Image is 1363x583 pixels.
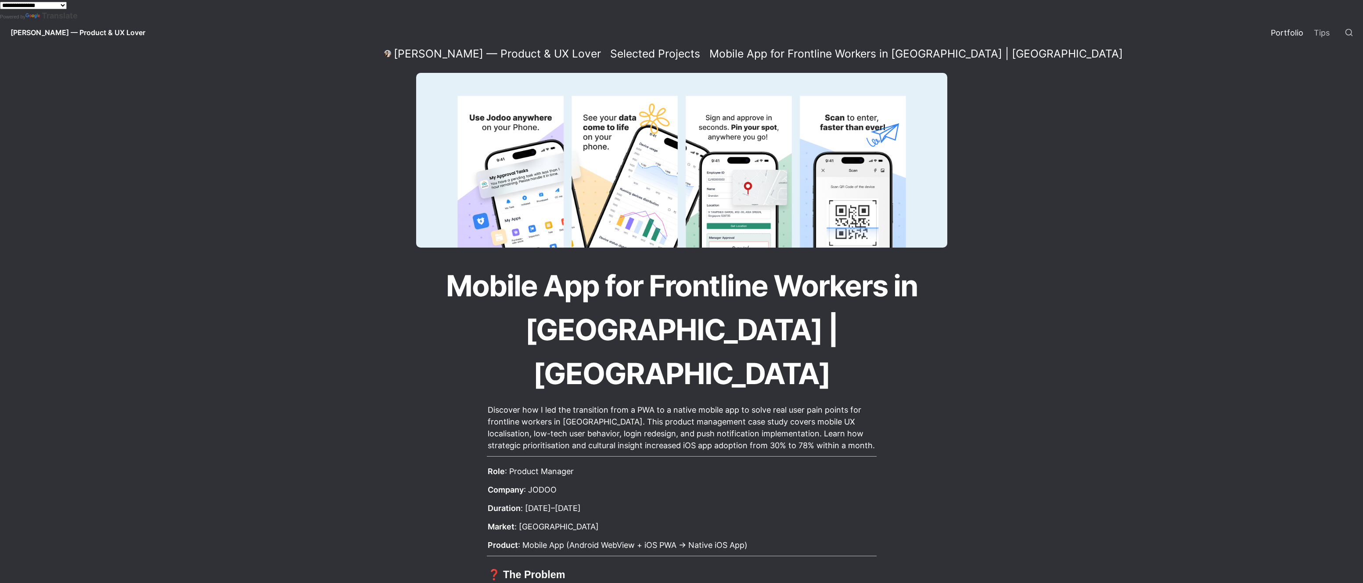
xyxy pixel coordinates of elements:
h2: ❓ The Problem [487,567,877,583]
strong: Duration [488,504,521,513]
span: [PERSON_NAME] — Product & UX Lover [11,28,145,37]
p: : [GEOGRAPHIC_DATA] [487,519,877,534]
span: / [704,50,706,58]
a: [PERSON_NAME] — Product & UX Lover [4,20,152,45]
p: : JODOO [487,482,877,497]
span: / [604,50,607,58]
p: : Product Manager [487,464,877,479]
a: Portfolio [1266,20,1309,45]
img: Google Translate [25,13,42,19]
a: Translate [25,11,78,20]
img: Daniel Lee — Product & UX Lover [384,50,391,57]
img: Mobile App for Frontline Workers in Southeast Asia | Jodoo [416,73,947,248]
strong: Product [488,540,518,550]
a: [PERSON_NAME] — Product & UX Lover [381,48,604,59]
p: : [DATE]–[DATE] [487,501,877,515]
div: Mobile App for Frontline Workers in [GEOGRAPHIC_DATA] | [GEOGRAPHIC_DATA] [709,47,1123,61]
strong: Role [488,467,505,476]
strong: Market [488,522,514,531]
div: Selected Projects [610,47,700,61]
strong: Company [488,485,524,494]
p: Discover how I led the transition from a PWA to a native mobile app to solve real user pain point... [487,403,877,453]
h1: Mobile App for Frontline Workers in [GEOGRAPHIC_DATA] | [GEOGRAPHIC_DATA] [445,263,919,396]
div: [PERSON_NAME] — Product & UX Lover [394,47,601,61]
p: : Mobile App (Android WebView + iOS PWA → Native iOS App) [487,538,877,552]
a: Selected Projects [608,48,703,59]
a: Mobile App for Frontline Workers in [GEOGRAPHIC_DATA] | [GEOGRAPHIC_DATA] [707,48,1126,59]
a: Tips [1309,20,1335,45]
